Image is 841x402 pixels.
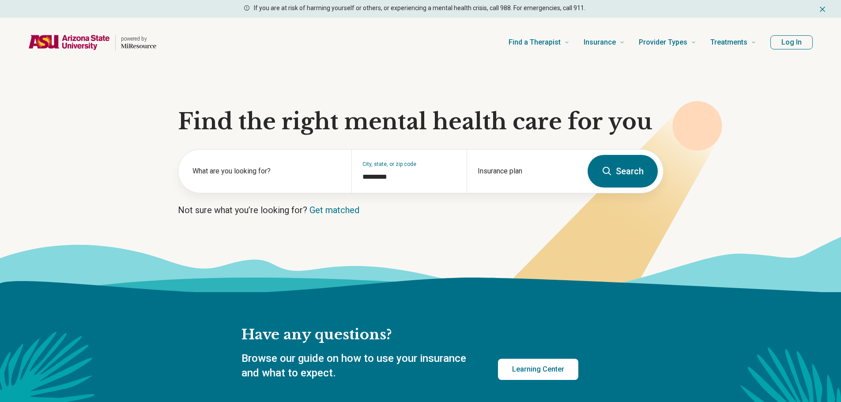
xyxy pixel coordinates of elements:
button: Search [588,155,658,188]
a: Learning Center [498,359,578,380]
label: What are you looking for? [192,166,341,177]
a: Get matched [309,205,359,215]
button: Dismiss [818,4,827,14]
p: Not sure what you’re looking for? [178,204,664,216]
a: Home page [28,28,156,56]
h1: Find the right mental health care for you [178,109,664,135]
span: Treatments [710,36,747,49]
a: Insurance [584,25,625,60]
span: Insurance [584,36,616,49]
span: Find a Therapist [509,36,561,49]
a: Find a Therapist [509,25,569,60]
button: Log In [770,35,813,49]
a: Treatments [710,25,756,60]
p: If you are at risk of harming yourself or others, or experiencing a mental health crisis, call 98... [254,4,585,13]
p: powered by [121,35,156,42]
h2: Have any questions? [241,326,578,344]
span: Provider Types [639,36,687,49]
p: Browse our guide on how to use your insurance and what to expect. [241,351,477,381]
a: Provider Types [639,25,696,60]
